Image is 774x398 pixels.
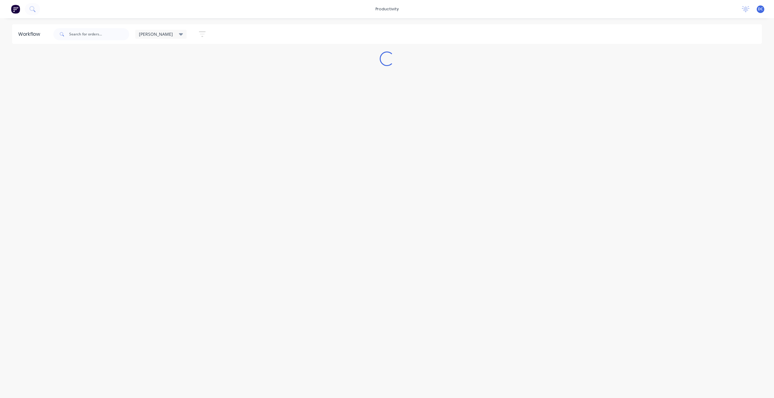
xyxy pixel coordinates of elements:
img: Factory [11,5,20,14]
div: Workflow [18,31,43,38]
div: productivity [372,5,402,14]
input: Search for orders... [69,28,129,40]
span: DC [758,6,763,12]
span: [PERSON_NAME] [139,31,173,37]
